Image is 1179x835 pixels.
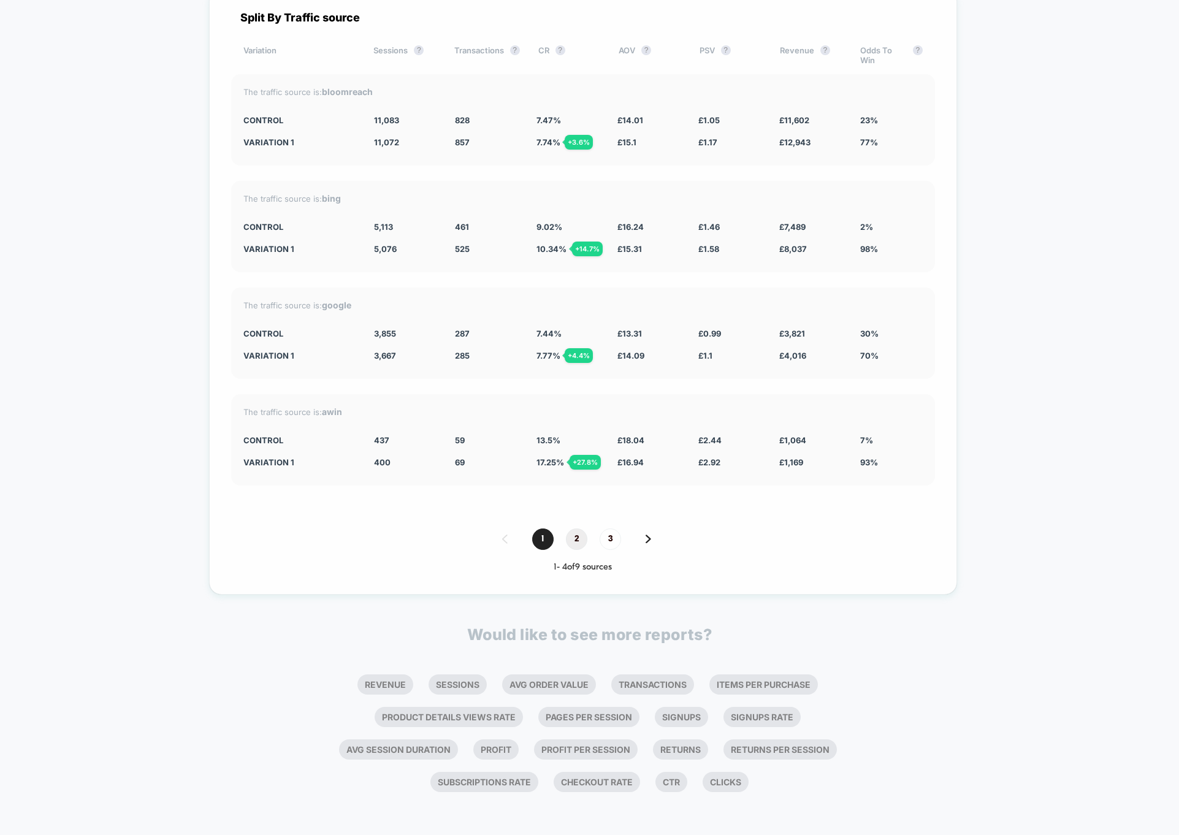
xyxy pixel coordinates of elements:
span: 461 [455,222,469,232]
div: PSV [700,45,761,65]
p: Would like to see more reports? [467,625,712,644]
span: 525 [455,244,470,254]
li: Returns [653,739,708,760]
div: + 14.7 % [572,242,603,256]
li: Subscriptions Rate [430,772,538,792]
span: 3,855 [374,329,396,338]
strong: bing [322,193,341,204]
span: £ 4,016 [779,351,806,360]
div: 23% [860,115,923,125]
span: 5,113 [374,222,393,232]
div: The traffic source is: [243,86,923,97]
button: ? [721,45,731,55]
span: £ 1.05 [698,115,720,125]
div: 70% [860,351,923,360]
li: Product Details Views Rate [375,707,523,727]
span: 1 [532,528,554,550]
div: + 3.6 % [565,135,593,150]
span: £ 14.09 [617,351,644,360]
span: £ 13.31 [617,329,642,338]
div: The traffic source is: [243,300,923,310]
div: The traffic source is: [243,193,923,204]
span: £ 15.31 [617,244,642,254]
div: Revenue [780,45,842,65]
span: £ 1.17 [698,137,717,147]
span: 7.74 % [536,137,560,147]
div: CONTROL [243,222,356,232]
li: Avg Order Value [502,674,596,695]
div: CONTROL [243,115,356,125]
li: Transactions [611,674,694,695]
span: £ 3,821 [779,329,805,338]
span: 59 [455,435,465,445]
li: Returns Per Session [723,739,837,760]
button: ? [510,45,520,55]
span: £ 1,064 [779,435,806,445]
span: £ 1.46 [698,222,720,232]
span: 7.47 % [536,115,561,125]
div: Variation 1 [243,457,356,467]
span: £ 8,037 [779,244,807,254]
span: 400 [374,457,391,467]
button: ? [555,45,565,55]
div: Transactions [454,45,520,65]
span: 437 [374,435,389,445]
li: Signups [655,707,708,727]
span: 10.34 % [536,244,567,254]
strong: bloomreach [322,86,373,97]
span: 11,072 [374,137,399,147]
button: ? [913,45,923,55]
li: Ctr [655,772,687,792]
button: ? [414,45,424,55]
button: ? [820,45,830,55]
div: Sessions [373,45,435,65]
li: Avg Session Duration [339,739,458,760]
div: Split By Traffic source [231,11,935,24]
div: 98% [860,244,923,254]
div: + 4.4 % [565,348,593,363]
span: 857 [455,137,470,147]
div: CONTROL [243,329,356,338]
div: 2% [860,222,923,232]
span: £ 12,943 [779,137,811,147]
li: Pages Per Session [538,707,639,727]
div: CR [538,45,600,65]
div: Variation [243,45,356,65]
span: 7.77 % [536,351,560,360]
span: £ 2.92 [698,457,720,467]
div: Variation 1 [243,351,356,360]
span: 3,667 [374,351,396,360]
strong: awin [322,406,342,417]
li: Revenue [357,674,413,695]
div: + 27.8 % [570,455,601,470]
button: ? [641,45,651,55]
span: 287 [455,329,470,338]
li: Checkout Rate [554,772,640,792]
span: 17.25 % [536,457,564,467]
span: £ 2.44 [698,435,722,445]
div: CONTROL [243,435,356,445]
span: 2 [566,528,587,550]
span: £ 11,602 [779,115,809,125]
span: £ 16.24 [617,222,644,232]
strong: google [322,300,351,310]
span: £ 18.04 [617,435,644,445]
div: Odds To Win [860,45,922,65]
div: 7% [860,435,923,445]
span: 9.02 % [536,222,562,232]
span: 285 [455,351,470,360]
div: 77% [860,137,923,147]
span: 3 [600,528,621,550]
li: Clicks [703,772,749,792]
div: 93% [860,457,923,467]
li: Signups Rate [723,707,801,727]
img: pagination forward [646,535,651,543]
div: 30% [860,329,923,338]
span: £ 15.1 [617,137,636,147]
div: The traffic source is: [243,406,923,417]
span: 828 [455,115,470,125]
div: AOV [619,45,681,65]
span: £ 1.58 [698,244,719,254]
span: £ 16.94 [617,457,644,467]
span: 7.44 % [536,329,562,338]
